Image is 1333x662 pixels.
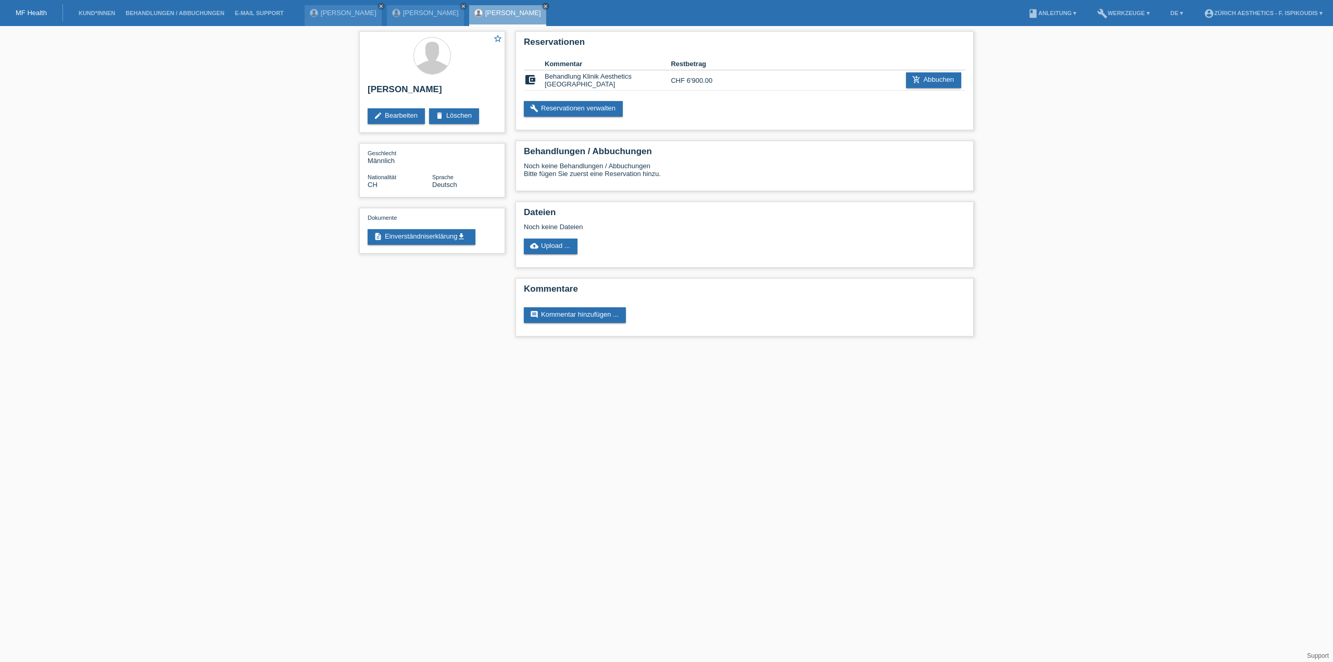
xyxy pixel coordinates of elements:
[1092,10,1155,16] a: buildWerkzeuge ▾
[379,4,384,9] i: close
[524,207,965,223] h2: Dateien
[524,284,965,299] h2: Kommentare
[374,232,382,241] i: description
[524,239,577,254] a: cloud_uploadUpload ...
[493,34,502,45] a: star_border
[530,310,538,319] i: comment
[403,9,459,17] a: [PERSON_NAME]
[543,4,548,9] i: close
[524,223,842,231] div: Noch keine Dateien
[524,162,965,185] div: Noch keine Behandlungen / Abbuchungen Bitte fügen Sie zuerst eine Reservation hinzu.
[16,9,47,17] a: MF Health
[545,58,671,70] th: Kommentar
[545,70,671,91] td: Behandlung Klinik Aesthetics [GEOGRAPHIC_DATA]
[485,9,541,17] a: [PERSON_NAME]
[368,84,497,100] h2: [PERSON_NAME]
[1028,8,1038,19] i: book
[368,150,396,156] span: Geschlecht
[368,149,432,165] div: Männlich
[530,104,538,113] i: build
[368,108,425,124] a: editBearbeiten
[435,111,444,120] i: delete
[524,146,965,162] h2: Behandlungen / Abbuchungen
[368,181,378,189] span: Schweiz
[524,73,536,86] i: account_balance_wallet
[321,9,376,17] a: [PERSON_NAME]
[524,37,965,53] h2: Reservationen
[457,232,466,241] i: get_app
[461,4,466,9] i: close
[912,76,921,84] i: add_shopping_cart
[524,307,626,323] a: commentKommentar hinzufügen ...
[432,181,457,189] span: Deutsch
[1307,652,1329,659] a: Support
[120,10,230,16] a: Behandlungen / Abbuchungen
[368,174,396,180] span: Nationalität
[1165,10,1188,16] a: DE ▾
[1204,8,1214,19] i: account_circle
[378,3,385,10] a: close
[493,34,502,43] i: star_border
[432,174,454,180] span: Sprache
[1023,10,1082,16] a: bookAnleitung ▾
[671,70,734,91] td: CHF 6'900.00
[530,242,538,250] i: cloud_upload
[368,229,475,245] a: descriptionEinverständniserklärungget_app
[374,111,382,120] i: edit
[73,10,120,16] a: Kund*innen
[671,58,734,70] th: Restbetrag
[460,3,467,10] a: close
[368,215,397,221] span: Dokumente
[542,3,549,10] a: close
[906,72,961,88] a: add_shopping_cartAbbuchen
[230,10,289,16] a: E-Mail Support
[429,108,479,124] a: deleteLöschen
[1097,8,1108,19] i: build
[524,101,623,117] a: buildReservationen verwalten
[1199,10,1328,16] a: account_circleZürich Aesthetics - F. Ispikoudis ▾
